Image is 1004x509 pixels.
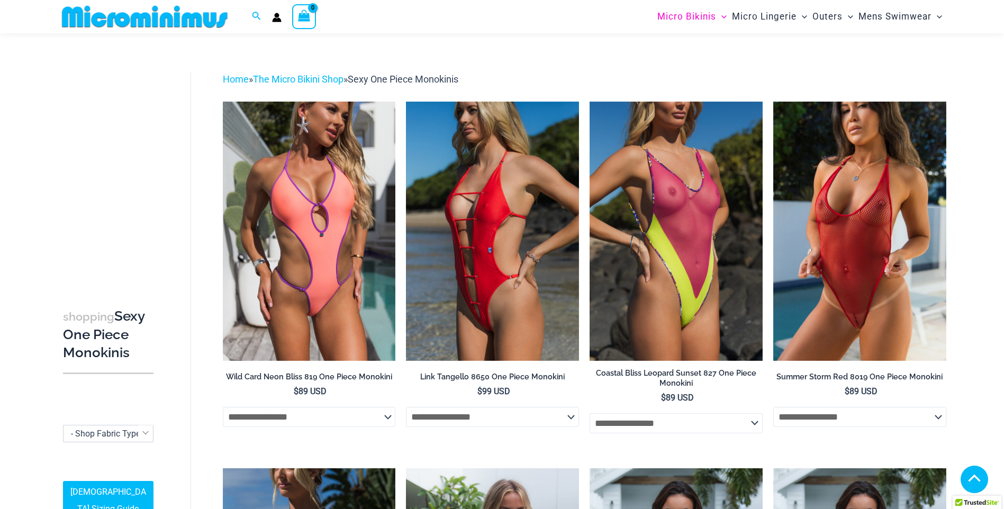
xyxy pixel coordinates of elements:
[773,372,946,382] h2: Summer Storm Red 8019 One Piece Monokini
[71,429,140,439] span: - Shop Fabric Type
[223,102,396,361] img: Wild Card Neon Bliss 819 One Piece 04
[729,3,810,30] a: Micro LingerieMenu ToggleMenu Toggle
[406,102,579,361] img: Link Tangello 8650 One Piece Monokini 11
[732,3,797,30] span: Micro Lingerie
[716,3,727,30] span: Menu Toggle
[63,425,153,442] span: - Shop Fabric Type
[812,3,843,30] span: Outers
[406,372,579,386] a: Link Tangello 8650 One Piece Monokini
[63,63,158,275] iframe: TrustedSite Certified
[223,74,249,85] a: Home
[223,102,396,361] a: Wild Card Neon Bliss 819 One Piece 04Wild Card Neon Bliss 819 One Piece 05Wild Card Neon Bliss 81...
[272,13,282,22] a: Account icon link
[253,74,343,85] a: The Micro Bikini Shop
[856,3,945,30] a: Mens SwimwearMenu ToggleMenu Toggle
[810,3,856,30] a: OutersMenu ToggleMenu Toggle
[406,372,579,382] h2: Link Tangello 8650 One Piece Monokini
[655,3,729,30] a: Micro BikinisMenu ToggleMenu Toggle
[223,74,458,85] span: » »
[657,3,716,30] span: Micro Bikinis
[661,393,694,403] bdi: 89 USD
[797,3,807,30] span: Menu Toggle
[843,3,853,30] span: Menu Toggle
[653,2,947,32] nav: Site Navigation
[773,372,946,386] a: Summer Storm Red 8019 One Piece Monokini
[590,102,763,361] img: Coastal Bliss Leopard Sunset 827 One Piece Monokini 06
[845,386,878,396] bdi: 89 USD
[773,102,946,361] img: Summer Storm Red 8019 One Piece 04
[773,102,946,361] a: Summer Storm Red 8019 One Piece 04Summer Storm Red 8019 One Piece 03Summer Storm Red 8019 One Pie...
[661,393,666,403] span: $
[590,368,763,388] h2: Coastal Bliss Leopard Sunset 827 One Piece Monokini
[63,307,153,361] h3: Sexy One Piece Monokinis
[63,310,114,323] span: shopping
[477,386,482,396] span: $
[58,5,232,29] img: MM SHOP LOGO FLAT
[406,102,579,361] a: Link Tangello 8650 One Piece Monokini 11Link Tangello 8650 One Piece Monokini 12Link Tangello 865...
[590,368,763,392] a: Coastal Bliss Leopard Sunset 827 One Piece Monokini
[294,386,327,396] bdi: 89 USD
[845,386,849,396] span: $
[931,3,942,30] span: Menu Toggle
[223,372,396,386] a: Wild Card Neon Bliss 819 One Piece Monokini
[294,386,299,396] span: $
[252,10,261,23] a: Search icon link
[223,372,396,382] h2: Wild Card Neon Bliss 819 One Piece Monokini
[590,102,763,361] a: Coastal Bliss Leopard Sunset 827 One Piece Monokini 06Coastal Bliss Leopard Sunset 827 One Piece ...
[348,74,458,85] span: Sexy One Piece Monokinis
[858,3,931,30] span: Mens Swimwear
[292,4,316,29] a: View Shopping Cart, empty
[477,386,510,396] bdi: 99 USD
